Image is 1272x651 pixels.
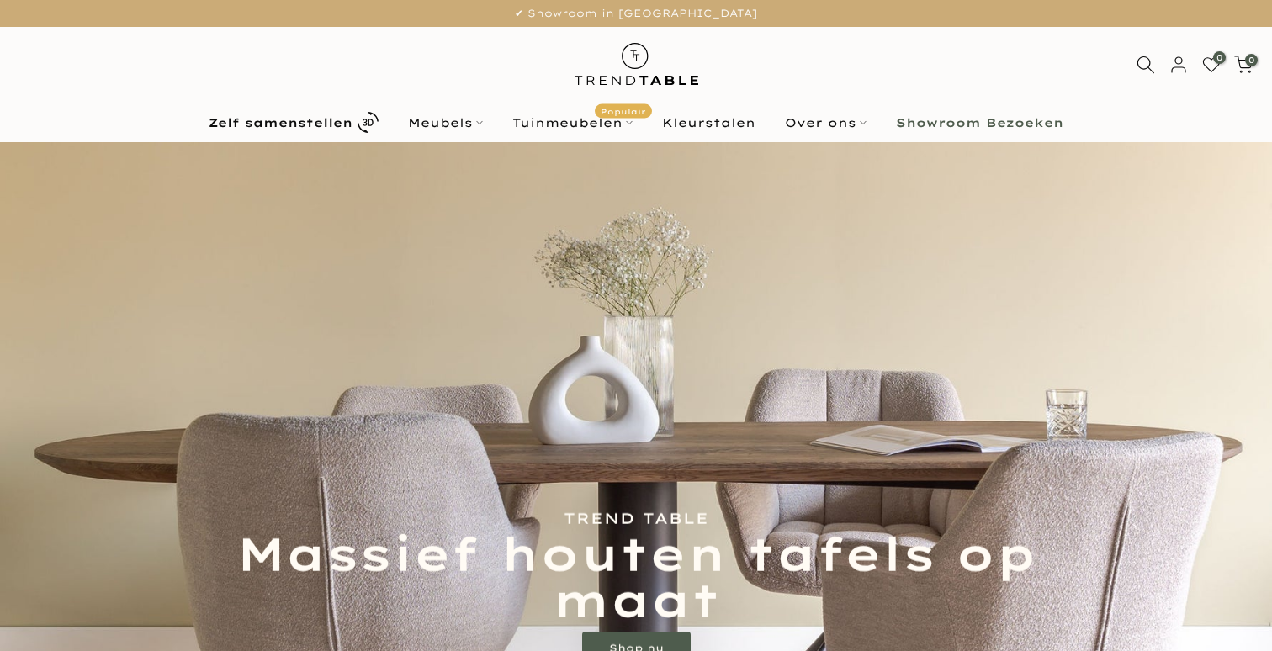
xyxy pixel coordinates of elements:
[209,117,352,129] b: Zelf samenstellen
[394,113,498,133] a: Meubels
[1245,54,1258,66] span: 0
[896,117,1063,129] b: Showroom Bezoeken
[595,103,652,118] span: Populair
[1202,56,1221,74] a: 0
[194,108,394,137] a: Zelf samenstellen
[771,113,882,133] a: Over ons
[21,4,1251,23] p: ✔ Showroom in [GEOGRAPHIC_DATA]
[498,113,648,133] a: TuinmeubelenPopulair
[1213,51,1226,64] span: 0
[563,27,710,102] img: trend-table
[1234,56,1253,74] a: 0
[882,113,1079,133] a: Showroom Bezoeken
[2,565,86,649] iframe: toggle-frame
[648,113,771,133] a: Kleurstalen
